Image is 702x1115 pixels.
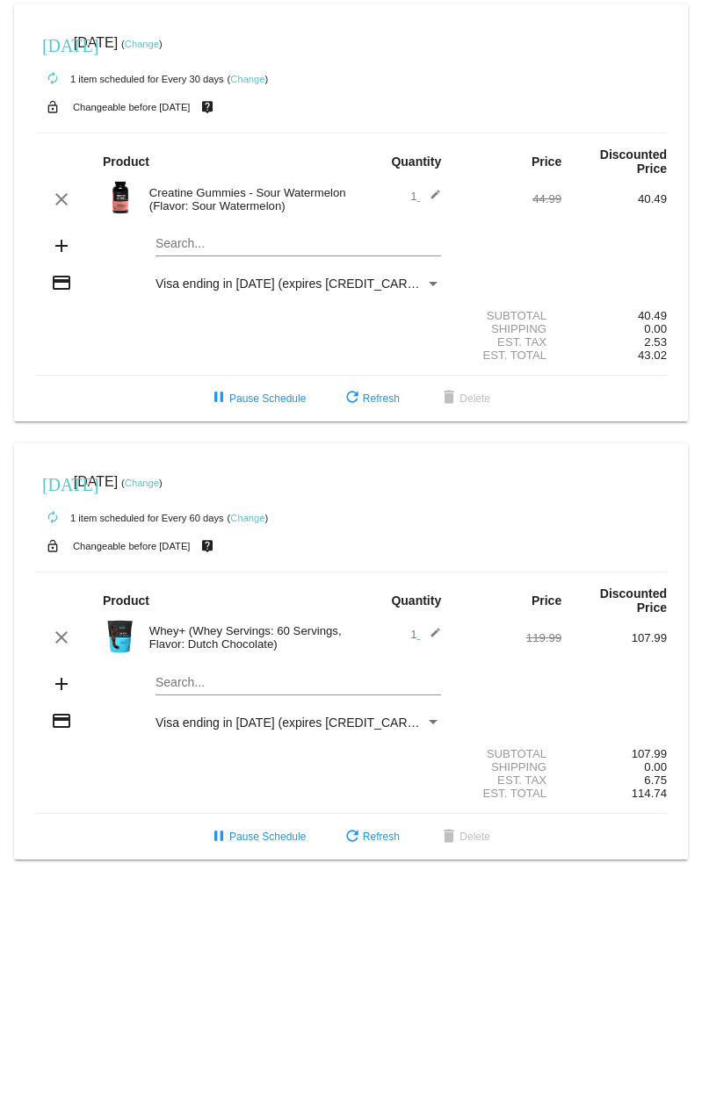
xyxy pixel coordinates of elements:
div: Est. Tax [456,773,561,787]
button: Pause Schedule [194,821,320,852]
span: 6.75 [644,773,667,787]
a: Change [125,478,159,488]
span: Delete [438,392,490,405]
input: Search... [156,676,441,690]
button: Refresh [328,383,414,414]
a: Change [125,39,159,49]
strong: Price [532,155,561,169]
img: Image-1-Creatine-Gummies-SW-1000Xx1000.png [103,180,138,215]
span: Pause Schedule [208,392,306,405]
mat-icon: [DATE] [42,472,63,493]
button: Refresh [328,821,414,852]
mat-icon: [DATE] [42,33,63,54]
div: Shipping [456,760,561,773]
span: Visa ending in [DATE] (expires [CREDIT_CARD_DATA]) [156,716,461,730]
mat-icon: lock_open [42,535,63,557]
span: Visa ending in [DATE] (expires [CREDIT_CARD_DATA]) [156,277,461,291]
div: 44.99 [456,192,561,205]
mat-icon: autorenew [42,507,63,529]
div: Est. Tax [456,335,561,349]
div: Est. Total [456,787,561,800]
strong: Discounted Price [600,147,667,176]
span: 43.02 [638,349,667,362]
div: Shipping [456,322,561,335]
strong: Price [532,593,561,608]
input: Search... [156,237,441,251]
small: 1 item scheduled for Every 30 days [35,74,224,84]
small: 1 item scheduled for Every 60 days [35,513,224,523]
div: 40.49 [561,192,667,205]
div: 107.99 [561,747,667,760]
strong: Discounted Price [600,586,667,615]
small: ( ) [228,74,269,84]
div: 107.99 [561,631,667,644]
a: Change [230,74,264,84]
strong: Product [103,155,149,169]
mat-icon: credit_card [51,710,72,731]
div: 119.99 [456,631,561,644]
span: Refresh [342,392,400,405]
div: Subtotal [456,747,561,760]
mat-icon: add [51,673,72,694]
strong: Quantity [391,155,441,169]
span: 0.00 [644,322,667,335]
small: ( ) [121,39,163,49]
span: Refresh [342,831,400,843]
mat-icon: live_help [197,535,218,557]
mat-icon: credit_card [51,272,72,293]
span: Delete [438,831,490,843]
mat-icon: add [51,235,72,256]
mat-icon: clear [51,189,72,210]
small: ( ) [228,513,269,523]
span: 1 [410,190,441,203]
button: Delete [424,383,504,414]
mat-select: Payment Method [156,277,441,291]
span: 1 [410,628,441,641]
mat-icon: clear [51,627,72,648]
a: Change [230,513,264,523]
mat-icon: edit [420,627,441,648]
button: Delete [424,821,504,852]
mat-icon: delete [438,388,460,409]
mat-select: Payment Method [156,716,441,730]
span: 2.53 [644,335,667,349]
div: 40.49 [561,309,667,322]
button: Pause Schedule [194,383,320,414]
span: Pause Schedule [208,831,306,843]
div: Whey+ (Whey Servings: 60 Servings, Flavor: Dutch Chocolate) [141,624,351,651]
mat-icon: pause [208,388,229,409]
mat-icon: live_help [197,96,218,119]
mat-icon: pause [208,827,229,848]
small: Changeable before [DATE] [73,541,191,551]
small: ( ) [121,478,163,488]
mat-icon: delete [438,827,460,848]
span: 0.00 [644,760,667,773]
mat-icon: refresh [342,388,363,409]
strong: Quantity [391,593,441,608]
img: Image-1-Carousel-Whey-5lb-Chocolate-no-badge-Transp.png [103,619,138,654]
div: Subtotal [456,309,561,322]
mat-icon: edit [420,189,441,210]
mat-icon: autorenew [42,68,63,90]
mat-icon: lock_open [42,96,63,119]
div: Creatine Gummies - Sour Watermelon (Flavor: Sour Watermelon) [141,186,351,212]
small: Changeable before [DATE] [73,102,191,112]
strong: Product [103,593,149,608]
mat-icon: refresh [342,827,363,848]
div: Est. Total [456,349,561,362]
span: 114.74 [632,787,667,800]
